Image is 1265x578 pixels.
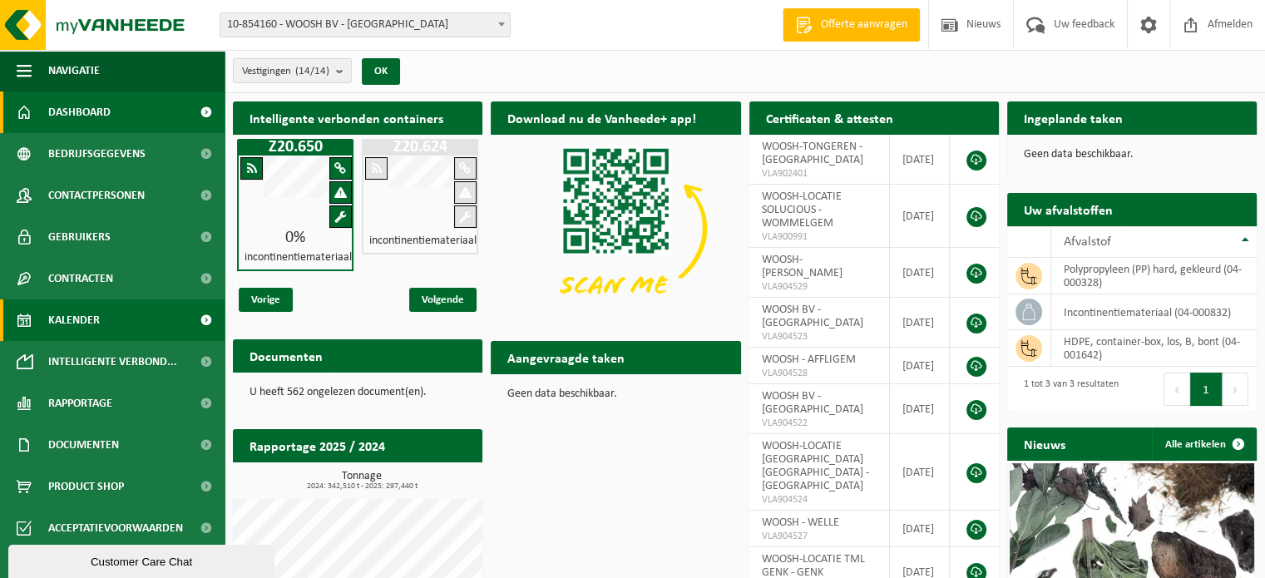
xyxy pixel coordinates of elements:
td: HDPE, container-box, los, B, bont (04-001642) [1051,330,1257,367]
span: WOOSH - WELLE [762,516,839,529]
h4: incontinentiemateriaal [369,235,477,247]
span: WOOSH-TONGEREN - [GEOGRAPHIC_DATA] [762,141,863,166]
h2: Certificaten & attesten [749,101,910,134]
span: Acceptatievoorwaarden [48,507,183,549]
a: Offerte aanvragen [783,8,920,42]
td: [DATE] [890,511,950,547]
td: [DATE] [890,434,950,511]
span: 10-854160 - WOOSH BV - GENT [220,13,510,37]
h1: Z20.650 [241,139,349,156]
button: OK [362,58,400,85]
div: 0% [239,230,352,246]
td: [DATE] [890,135,950,185]
img: Download de VHEPlus App [491,135,740,322]
span: VLA904523 [762,330,877,343]
span: WOOSH - AFFLIGEM [762,353,856,366]
h1: Z20.624 [366,139,474,156]
td: [DATE] [890,185,950,248]
span: VLA900991 [762,230,877,244]
span: VLA902401 [762,167,877,180]
button: Previous [1164,373,1190,406]
button: 1 [1190,373,1223,406]
span: VLA904527 [762,530,877,543]
span: 10-854160 - WOOSH BV - GENT [220,12,511,37]
h2: Nieuws [1007,427,1082,460]
h2: Rapportage 2025 / 2024 [233,429,402,462]
span: Offerte aanvragen [817,17,912,33]
span: Documenten [48,424,119,466]
h2: Uw afvalstoffen [1007,193,1129,225]
p: Geen data beschikbaar. [1024,149,1240,161]
td: polypropyleen (PP) hard, gekleurd (04-000328) [1051,258,1257,294]
span: VLA904529 [762,280,877,294]
h3: Tonnage [241,471,482,491]
td: incontinentiemateriaal (04-000832) [1051,294,1257,330]
span: WOOSH BV - [GEOGRAPHIC_DATA] [762,304,863,329]
span: VLA904524 [762,493,877,506]
span: Kalender [48,299,100,341]
span: Contactpersonen [48,175,145,216]
p: U heeft 562 ongelezen document(en). [250,387,466,398]
span: Afvalstof [1064,235,1111,249]
button: Vestigingen(14/14) [233,58,352,83]
div: 1 tot 3 van 3 resultaten [1015,371,1119,408]
td: [DATE] [890,248,950,298]
h2: Ingeplande taken [1007,101,1139,134]
span: WOOSH BV - [GEOGRAPHIC_DATA] [762,390,863,416]
span: Intelligente verbond... [48,341,177,383]
span: Bedrijfsgegevens [48,133,146,175]
span: WOOSH-LOCATIE SOLUCIOUS - WOMMELGEM [762,190,842,230]
h2: Download nu de Vanheede+ app! [491,101,713,134]
span: Contracten [48,258,113,299]
span: 2024: 342,510 t - 2025: 297,440 t [241,482,482,491]
a: Bekijk rapportage [358,462,481,495]
h2: Aangevraagde taken [491,341,641,373]
td: [DATE] [890,298,950,348]
span: Dashboard [48,91,111,133]
iframe: chat widget [8,541,278,578]
span: Gebruikers [48,216,111,258]
h2: Documenten [233,339,339,372]
span: WOOSH-[PERSON_NAME] [762,254,843,279]
span: Vorige [239,288,293,312]
span: Volgende [409,288,477,312]
span: Product Shop [48,466,124,507]
td: [DATE] [890,384,950,434]
span: Navigatie [48,50,100,91]
a: Alle artikelen [1152,427,1255,461]
button: Next [1223,373,1248,406]
count: (14/14) [295,66,329,77]
span: Vestigingen [242,59,329,84]
h4: incontinentiemateriaal [245,252,352,264]
span: WOOSH-LOCATIE [GEOGRAPHIC_DATA] [GEOGRAPHIC_DATA] - [GEOGRAPHIC_DATA] [762,440,869,492]
span: VLA904522 [762,417,877,430]
td: [DATE] [890,348,950,384]
p: Geen data beschikbaar. [507,388,724,400]
span: VLA904528 [762,367,877,380]
h2: Intelligente verbonden containers [233,101,482,134]
span: Rapportage [48,383,112,424]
